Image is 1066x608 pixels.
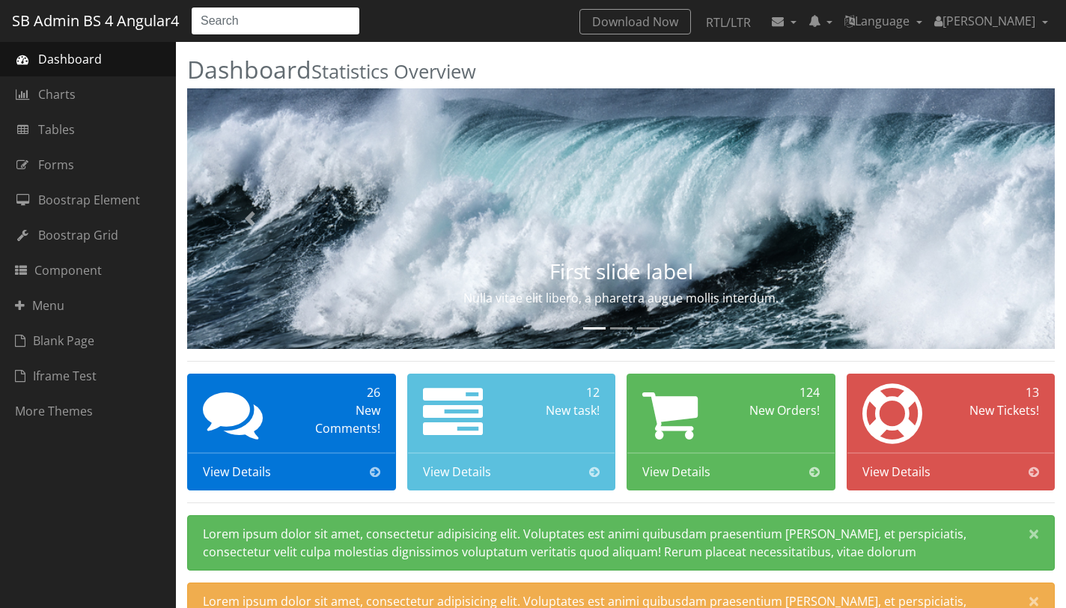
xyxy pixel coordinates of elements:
p: Nulla vitae elit libero, a pharetra augue mollis interdum. [317,289,925,307]
a: Language [838,6,928,36]
div: New Orders! [737,401,820,419]
span: Menu [15,297,64,314]
div: New task! [517,401,600,419]
div: 26 [297,383,380,401]
img: Random first slide [187,88,1055,349]
a: RTL/LTR [694,9,763,36]
div: 12 [517,383,600,401]
a: [PERSON_NAME] [928,6,1054,36]
span: View Details [203,463,271,481]
small: Statistics Overview [311,58,476,85]
span: × [1029,523,1039,544]
div: Lorem ipsum dolor sit amet, consectetur adipisicing elit. Voluptates est animi quibusdam praesent... [187,515,1055,571]
h2: Dashboard [187,56,1055,82]
div: 124 [737,383,820,401]
button: Close [1014,516,1054,552]
span: View Details [423,463,491,481]
a: SB Admin BS 4 Angular4 [12,7,179,35]
div: 13 [956,383,1039,401]
h3: First slide label [317,260,925,283]
span: View Details [642,463,710,481]
div: New Tickets! [956,401,1039,419]
a: Download Now [579,9,691,34]
input: Search [191,7,360,35]
span: View Details [862,463,931,481]
div: New Comments! [297,401,380,437]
